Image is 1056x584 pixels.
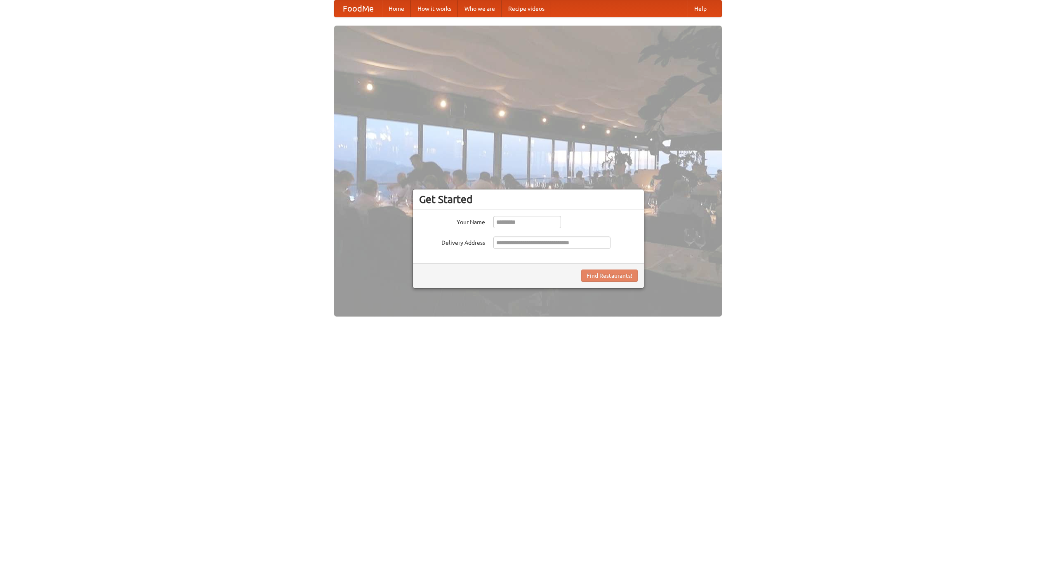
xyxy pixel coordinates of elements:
a: Help [688,0,713,17]
a: Who we are [458,0,502,17]
a: Recipe videos [502,0,551,17]
a: FoodMe [335,0,382,17]
h3: Get Started [419,193,638,206]
label: Delivery Address [419,236,485,247]
a: Home [382,0,411,17]
a: How it works [411,0,458,17]
label: Your Name [419,216,485,226]
button: Find Restaurants! [581,270,638,282]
